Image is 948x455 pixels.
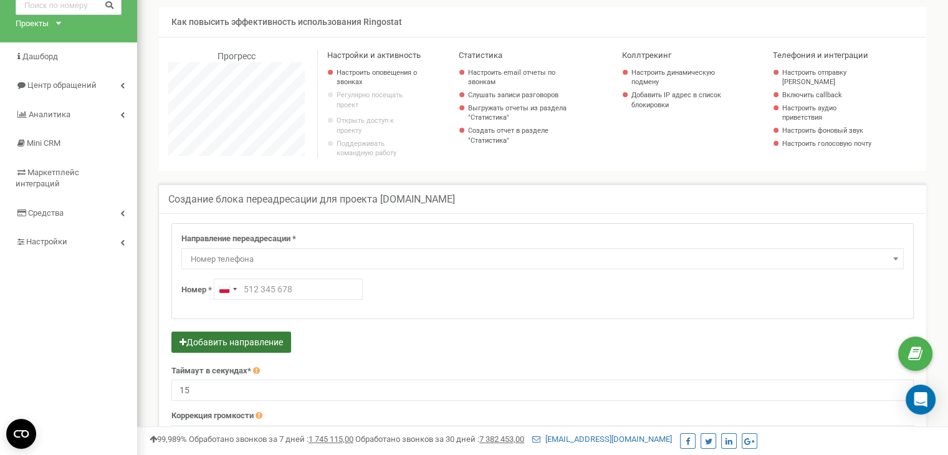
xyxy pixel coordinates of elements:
span: Центр обращений [27,80,97,90]
label: Номер * [181,284,212,296]
div: Open Intercom Messenger [906,385,936,414]
span: Номер телефона [181,248,904,269]
div: Проекты [16,18,49,30]
button: Open CMP widget [6,419,36,449]
h5: Создание блока переадресации для проекта [DOMAIN_NAME] [168,194,455,205]
span: Прогресс [218,51,256,61]
a: Создать отчет в разделе "Статистика" [468,126,573,145]
span: 99,989% [150,434,187,444]
a: Настроить оповещения о звонках [337,68,420,87]
a: Настроить голосовую почту [782,139,872,149]
span: Mini CRM [27,138,60,148]
a: Настроить аудио приветствия [782,103,872,123]
u: 7 382 453,00 [479,434,524,444]
a: Настроить отправку [PERSON_NAME] [782,68,872,87]
p: Поддерживать командную работу [337,139,420,158]
input: 512 345 678 [214,279,363,300]
span: Средства [28,208,64,218]
a: Выгружать отчеты из раздела "Статистика" [468,103,573,123]
p: Регулярно посещать проект [337,90,420,110]
span: Статистика [459,50,502,60]
span: Дашборд [22,52,58,61]
span: Настройки и активность [327,50,421,60]
span: Телефония и интеграции [773,50,868,60]
span: Обработано звонков за 30 дней : [355,434,524,444]
span: Коллтрекинг [622,50,671,60]
a: Слушать записи разговоров [468,90,573,100]
label: Направление переадресации * [181,233,296,245]
a: Открыть доступ к проекту [337,116,420,135]
span: Обработано звонков за 7 дней : [189,434,353,444]
span: Как повысить эффективность использования Ringostat [171,17,402,27]
a: Добавить IP адрес в список блокировки [631,90,728,110]
a: Настроить фоновый звук [782,126,872,136]
a: Включить callback [782,90,872,100]
button: Добавить направление [171,332,291,353]
a: Настроить динамическую подмену [631,68,728,87]
label: Коррекция громкости [171,410,254,422]
span: Номер телефона [186,251,899,268]
u: 1 745 115,00 [309,434,353,444]
span: Настройки [26,237,67,246]
span: 0 [171,425,914,446]
a: [EMAIL_ADDRESS][DOMAIN_NAME] [532,434,672,444]
label: Таймаут в секундах* [171,365,251,377]
button: Selected country [214,279,241,299]
span: Аналитика [29,110,70,119]
span: Маркетплейс интеграций [16,168,79,189]
a: Настроить email отчеты по звонкам [468,68,573,87]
